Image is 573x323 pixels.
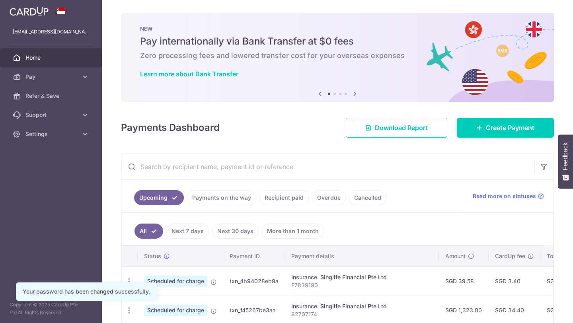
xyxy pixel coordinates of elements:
[473,192,536,200] span: Read more on statuses
[457,118,554,138] a: Create Payment
[439,267,489,296] td: SGD 39.58
[291,302,433,310] div: Insurance. Singlife Financial Pte Ltd
[121,13,554,102] img: Bank transfer banner
[121,154,534,179] input: Search by recipient name, payment id or reference
[144,276,207,287] span: Scheduled for charge
[486,123,534,132] span: Create Payment
[223,246,285,267] th: Payment ID
[547,252,573,260] span: Total amt.
[312,190,346,205] a: Overdue
[445,252,466,260] span: Amount
[121,121,220,135] h4: Payments Dashboard
[144,252,161,260] span: Status
[291,273,433,281] div: Insurance. Singlife Financial Pte Ltd
[562,142,569,170] span: Feedback
[346,118,447,138] a: Download Report
[25,73,78,81] span: Pay
[13,28,89,36] p: [EMAIL_ADDRESS][DOMAIN_NAME]
[259,190,309,205] a: Recipient paid
[291,281,433,289] p: E7839190
[285,246,439,267] th: Payment details
[212,224,259,239] a: Next 30 days
[23,288,150,296] div: Your password has been changed successfully.
[134,190,184,205] a: Upcoming
[473,192,544,200] a: Read more on statuses
[223,267,285,296] td: txn_4b94028eb9a
[375,123,428,132] span: Download Report
[140,51,535,60] h6: Zero processing fees and lowered transfer cost for your overseas expenses
[262,224,324,239] a: More than 1 month
[140,25,535,32] p: NEW
[489,267,540,296] td: SGD 3.40
[349,190,386,205] a: Cancelled
[291,310,433,318] p: 82707174
[140,35,535,48] h5: Pay internationally via Bank Transfer at $0 fees
[187,190,256,205] a: Payments on the way
[558,134,573,189] button: Feedback - Show survey
[18,6,35,13] span: Help
[144,305,207,316] span: Scheduled for charge
[25,111,78,119] span: Support
[25,130,78,138] span: Settings
[134,224,163,239] a: All
[25,92,78,100] span: Refer & Save
[10,6,49,16] img: CardUp
[495,252,525,260] span: CardUp fee
[166,224,209,239] a: Next 7 days
[25,54,78,62] span: Home
[140,70,238,78] a: Learn more about Bank Transfer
